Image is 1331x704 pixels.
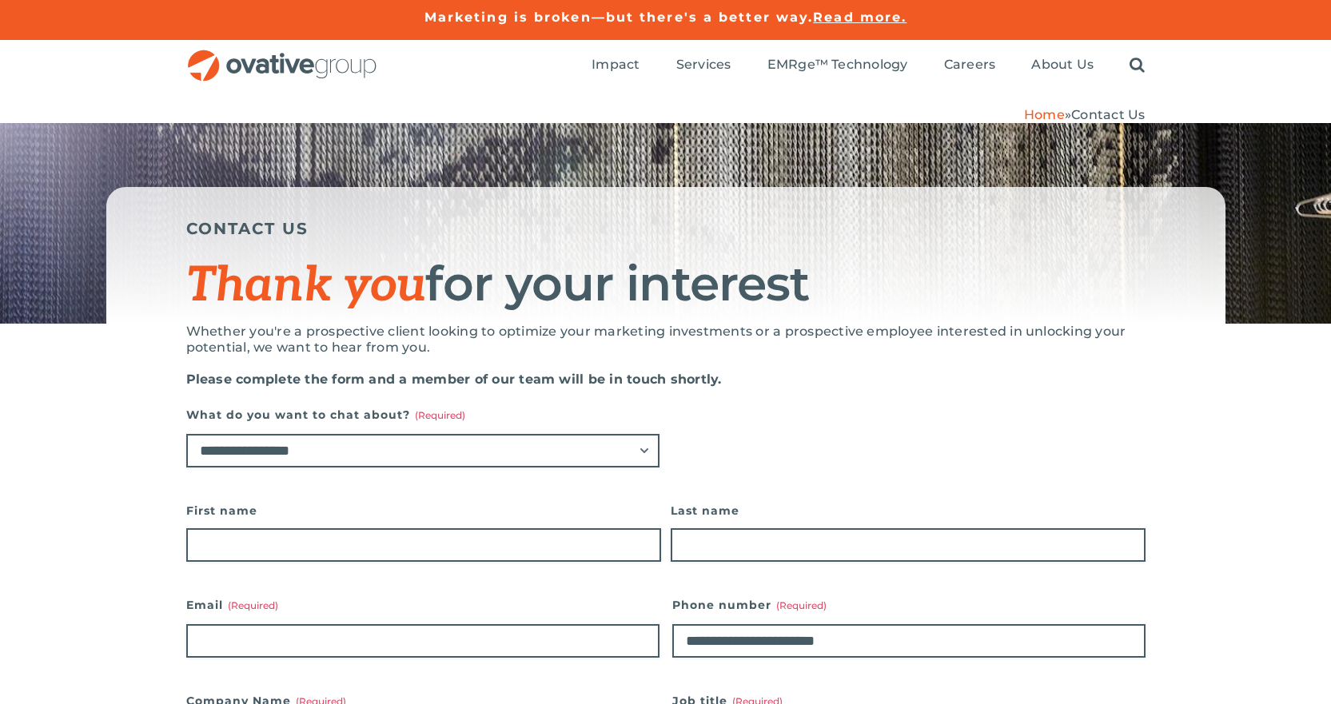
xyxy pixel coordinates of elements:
a: Marketing is broken—but there's a better way. [424,10,814,25]
label: First name [186,499,661,522]
a: Careers [944,57,996,74]
a: Search [1130,57,1145,74]
a: About Us [1031,57,1094,74]
span: EMRge™ Technology [767,57,908,73]
span: (Required) [415,409,465,421]
span: Contact Us [1071,107,1145,122]
label: Last name [671,499,1146,522]
label: Email [186,594,660,616]
span: Careers [944,57,996,73]
h1: for your interest [186,258,1146,312]
a: EMRge™ Technology [767,57,908,74]
span: (Required) [776,599,827,611]
span: About Us [1031,57,1094,73]
strong: Please complete the form and a member of our team will be in touch shortly. [186,372,722,387]
label: What do you want to chat about? [186,404,660,426]
a: Services [676,57,731,74]
nav: Menu [592,40,1145,91]
label: Phone number [672,594,1146,616]
span: (Required) [228,599,278,611]
span: Impact [592,57,640,73]
a: Impact [592,57,640,74]
h5: CONTACT US [186,219,1146,238]
span: Services [676,57,731,73]
p: Whether you're a prospective client looking to optimize your marketing investments or a prospecti... [186,324,1146,356]
span: Thank you [186,257,426,315]
a: Read more. [813,10,907,25]
a: OG_Full_horizontal_RGB [186,48,378,63]
span: » [1024,107,1146,122]
a: Home [1024,107,1065,122]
